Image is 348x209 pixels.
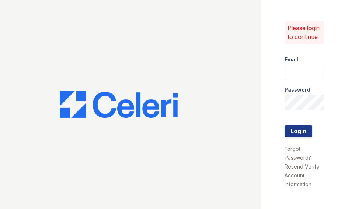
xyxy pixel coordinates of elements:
[285,56,298,63] label: Email
[285,125,312,137] button: Login
[288,24,321,41] p: Please login to continue
[285,163,319,187] a: Resend Verify Account Information
[60,91,178,118] img: CE_Logo_Blue-a8612792a0a2168367f1c8372b55b34899dd931a85d93a1a3d3e32e68fde9ad4.png
[285,146,311,161] a: Forgot Password?
[285,86,310,93] label: Password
